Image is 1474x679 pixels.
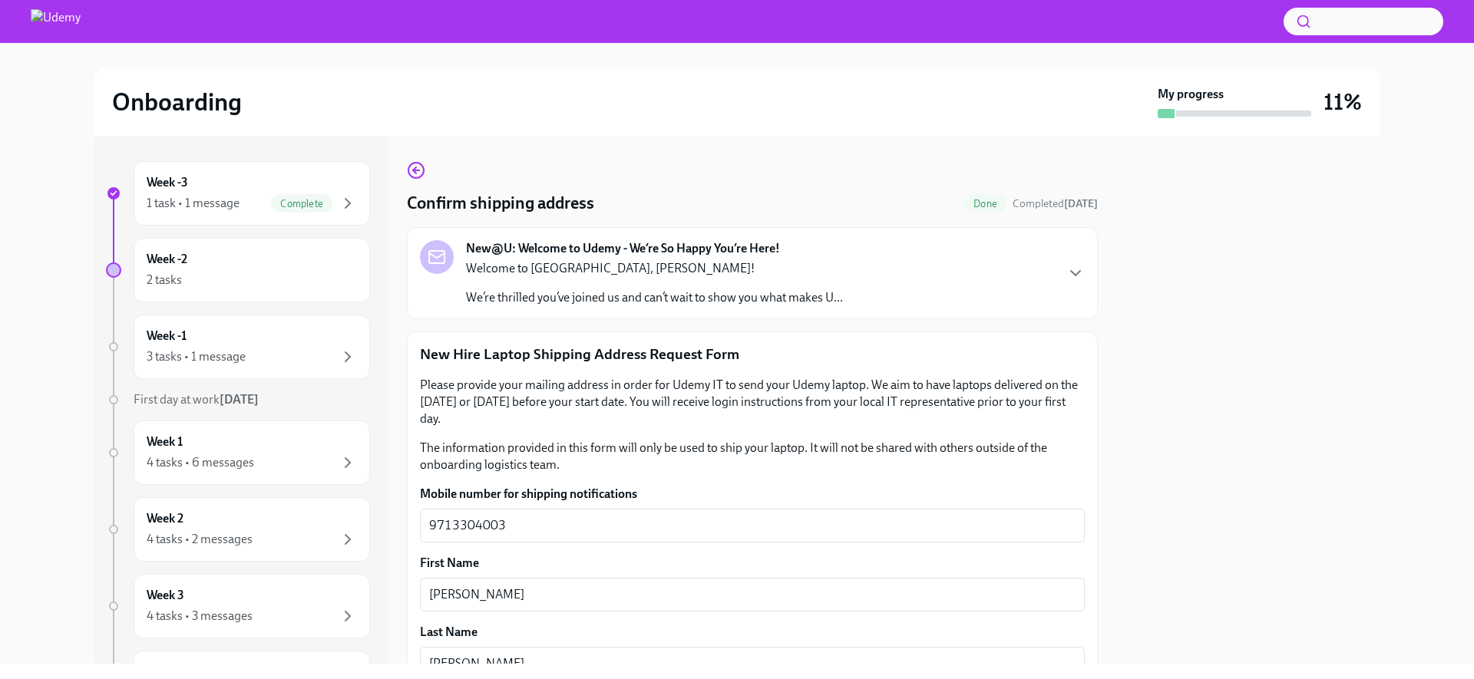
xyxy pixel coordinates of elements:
[147,328,187,344] h6: Week -1
[147,272,182,288] div: 2 tasks
[112,87,242,117] h2: Onboarding
[466,260,843,277] p: Welcome to [GEOGRAPHIC_DATA], [PERSON_NAME]!
[407,192,594,215] h4: Confirm shipping address
[420,624,1085,641] label: Last Name
[147,348,246,365] div: 3 tasks • 1 message
[429,516,1076,535] textarea: 9713304003
[420,440,1085,473] p: The information provided in this form will only be used to ship your laptop. It will not be share...
[106,574,370,638] a: Week 34 tasks • 3 messages
[1064,197,1098,210] strong: [DATE]
[106,497,370,562] a: Week 24 tasks • 2 messages
[429,585,1076,604] textarea: [PERSON_NAME]
[1324,88,1362,116] h3: 11%
[106,161,370,226] a: Week -31 task • 1 messageComplete
[420,344,1085,364] p: New Hire Laptop Shipping Address Request Form
[147,174,188,191] h6: Week -3
[1158,86,1224,103] strong: My progress
[420,555,1085,572] label: First Name
[147,587,184,604] h6: Week 3
[147,510,183,527] h6: Week 2
[1013,197,1098,210] span: Completed
[147,608,253,625] div: 4 tasks • 3 messages
[420,377,1085,427] p: Please provide your mailing address in order for Udemy IT to send your Udemy laptop. We aim to ha...
[147,531,253,548] div: 4 tasks • 2 messages
[106,391,370,408] a: First day at work[DATE]
[106,420,370,485] a: Week 14 tasks • 6 messages
[134,392,259,407] span: First day at work
[147,454,254,471] div: 4 tasks • 6 messages
[220,392,259,407] strong: [DATE]
[31,9,81,34] img: Udemy
[964,198,1006,209] span: Done
[106,238,370,302] a: Week -22 tasks
[147,251,187,268] h6: Week -2
[147,433,183,450] h6: Week 1
[466,289,843,306] p: We’re thrilled you’ve joined us and can’t wait to show you what makes U...
[420,486,1085,503] label: Mobile number for shipping notifications
[271,198,332,209] span: Complete
[106,315,370,379] a: Week -13 tasks • 1 message
[147,195,240,212] div: 1 task • 1 message
[1013,196,1098,211] span: September 29th, 2025 09:40
[466,240,780,257] strong: New@U: Welcome to Udemy - We’re So Happy You’re Here!
[429,654,1076,673] textarea: [PERSON_NAME]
